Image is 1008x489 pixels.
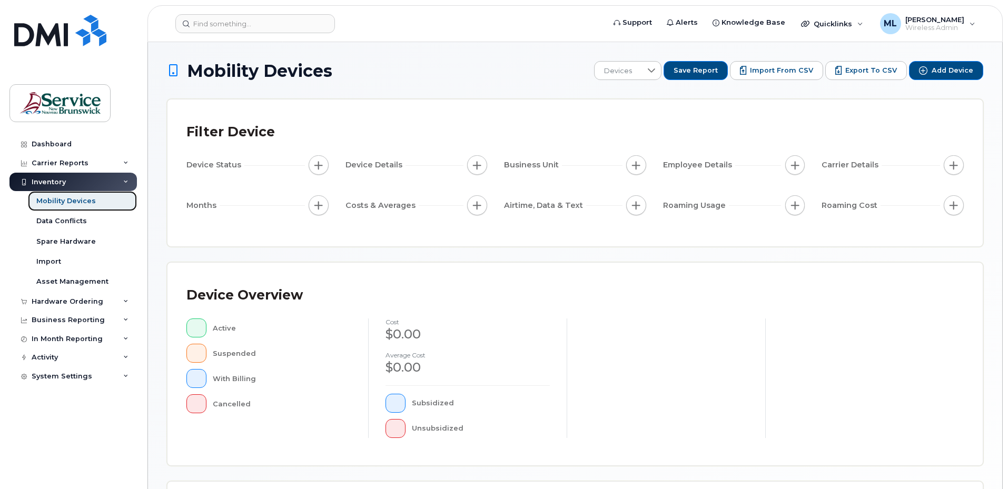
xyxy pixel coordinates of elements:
div: Cancelled [213,394,352,413]
div: With Billing [213,369,352,388]
h4: Average cost [386,352,550,358]
span: Mobility Devices [187,62,332,80]
div: Unsubsidized [412,419,550,438]
span: Months [186,200,220,211]
span: Add Device [932,66,973,75]
button: Export to CSV [825,61,907,80]
span: Business Unit [504,159,562,171]
span: Costs & Averages [345,200,419,211]
div: Subsidized [412,394,550,413]
div: Suspended [213,344,352,363]
div: $0.00 [386,358,550,376]
div: Filter Device [186,118,275,146]
span: Employee Details [663,159,735,171]
h4: cost [386,318,550,325]
button: Save Report [664,61,728,80]
div: Active [213,318,352,337]
div: $0.00 [386,325,550,343]
span: Roaming Usage [663,200,729,211]
span: Carrier Details [822,159,882,171]
span: Device Details [345,159,406,171]
span: Devices [595,62,641,81]
span: Import from CSV [750,66,813,75]
span: Export to CSV [845,66,897,75]
button: Import from CSV [730,61,823,80]
span: Save Report [674,66,718,75]
button: Add Device [909,61,983,80]
span: Roaming Cost [822,200,881,211]
div: Device Overview [186,282,303,309]
span: Device Status [186,159,244,171]
span: Airtime, Data & Text [504,200,586,211]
